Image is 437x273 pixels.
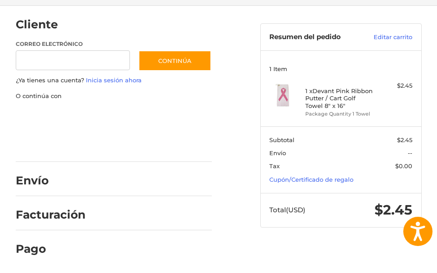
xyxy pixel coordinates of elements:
li: Package Quantity 1 Towel [305,110,375,118]
h2: Facturación [16,208,85,222]
iframe: PayPal-paylater [89,109,156,125]
iframe: PayPal-paypal [13,109,80,125]
a: Cupón/Certificado de regalo [269,176,353,183]
p: ¿Ya tienes una cuenta? [16,76,212,85]
span: $2.45 [397,136,412,143]
span: $2.45 [375,201,412,218]
span: Subtotal [269,136,294,143]
button: Continúa [138,50,211,71]
h3: Resumen del pedido [269,33,362,42]
span: Tax [269,162,280,170]
label: Correo electrónico [16,40,130,48]
p: O continúa con [16,92,212,101]
h2: Cliente [16,18,68,31]
a: Editar carrito [362,33,412,42]
a: Inicia sesión ahora [86,76,142,84]
div: $2.45 [377,81,412,90]
h2: Pago [16,242,68,256]
span: $0.00 [395,162,412,170]
iframe: PayPal-venmo [13,137,80,153]
h3: 1 Item [269,65,412,72]
span: -- [408,149,412,157]
h4: 1 x Devant Pink Ribbon Putter / Cart Golf Towel 8" x 16" [305,87,375,109]
span: Envío [269,149,286,157]
h2: Envío [16,174,68,188]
